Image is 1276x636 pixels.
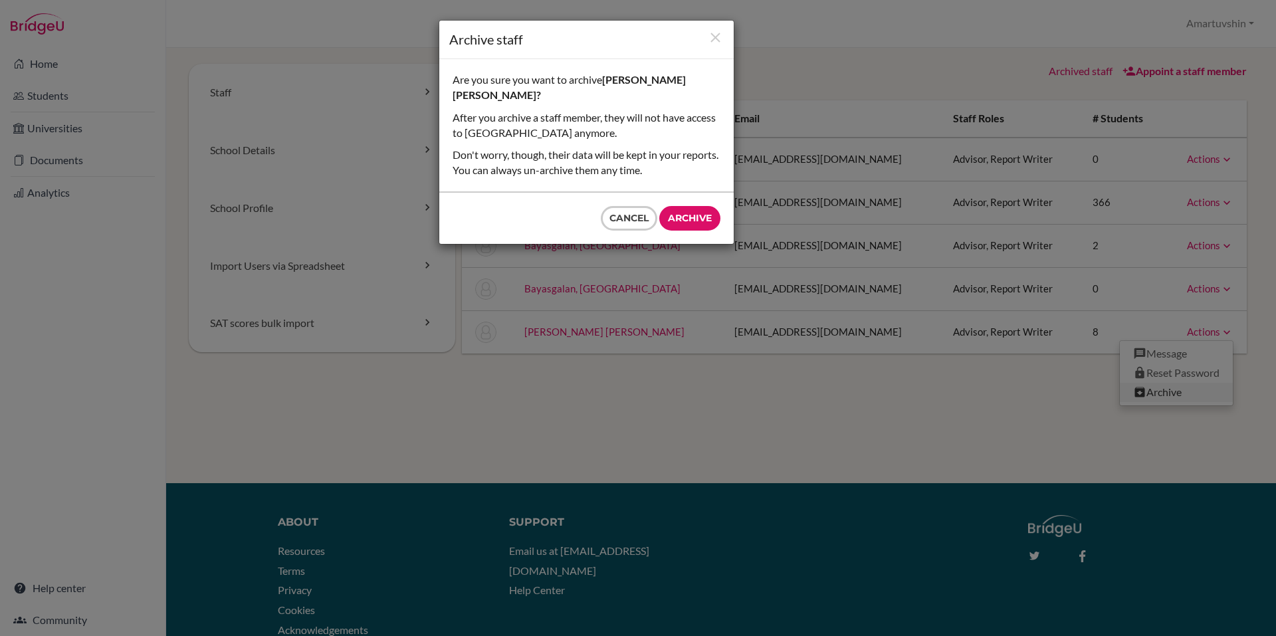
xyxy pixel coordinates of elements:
strong: [PERSON_NAME] [PERSON_NAME]? [453,73,686,101]
div: Are you sure you want to archive After you archive a staff member, they will not have access to [... [439,59,734,191]
input: Archive [659,206,720,231]
button: Close [707,29,724,47]
button: Cancel [601,206,657,231]
h1: Archive staff [449,31,724,49]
